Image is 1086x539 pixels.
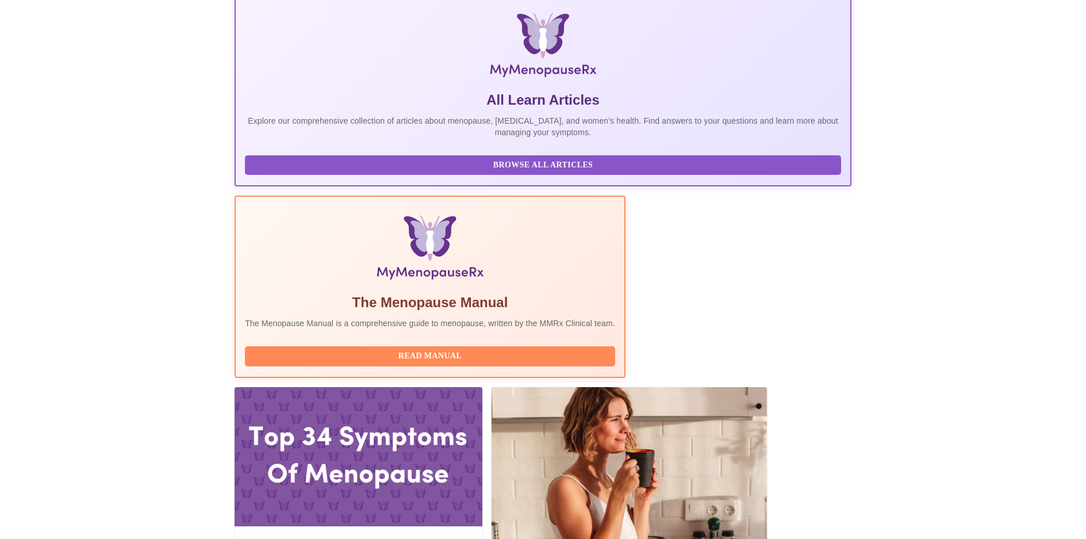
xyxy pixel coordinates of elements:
button: Read Manual [245,346,615,366]
p: Explore our comprehensive collection of articles about menopause, [MEDICAL_DATA], and women's hea... [245,115,841,138]
h5: The Menopause Manual [245,293,615,312]
span: Browse All Articles [256,158,830,173]
p: The Menopause Manual is a comprehensive guide to menopause, written by the MMRx Clinical team. [245,318,615,329]
a: Browse All Articles [245,159,844,169]
h5: All Learn Articles [245,91,841,109]
img: Menopause Manual [304,215,556,284]
img: MyMenopauseRx Logo [337,13,749,82]
a: Read Manual [245,350,618,360]
button: Browse All Articles [245,155,841,175]
span: Read Manual [256,349,604,364]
